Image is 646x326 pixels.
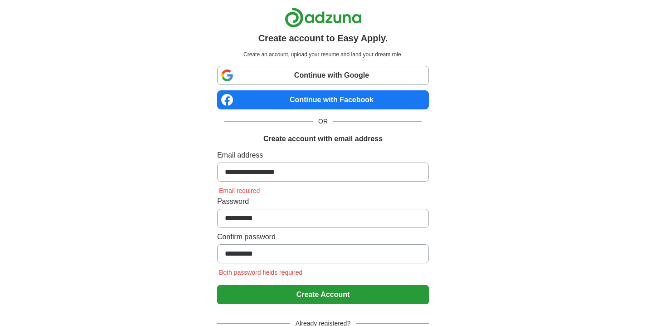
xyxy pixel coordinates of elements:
[217,150,429,161] label: Email address
[217,232,429,242] label: Confirm password
[285,7,362,28] img: Adzuna logo
[263,133,383,144] h1: Create account with email address
[217,66,429,85] a: Continue with Google
[219,50,427,59] p: Create an account, upload your resume and land your dream role.
[258,31,388,45] h1: Create account to Easy Apply.
[217,187,262,194] span: Email required
[217,196,429,207] label: Password
[217,285,429,304] button: Create Account
[217,90,429,109] a: Continue with Facebook
[313,117,333,126] span: OR
[217,269,304,276] span: Both password fields required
